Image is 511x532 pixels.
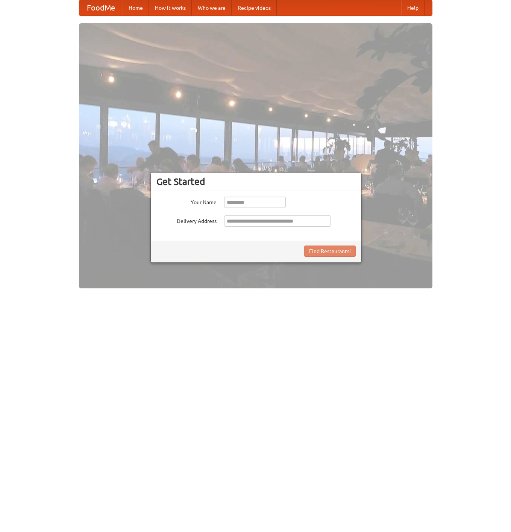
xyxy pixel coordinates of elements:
[232,0,277,15] a: Recipe videos
[304,246,356,257] button: Find Restaurants!
[401,0,425,15] a: Help
[192,0,232,15] a: Who we are
[156,215,217,225] label: Delivery Address
[79,0,123,15] a: FoodMe
[156,197,217,206] label: Your Name
[156,176,356,187] h3: Get Started
[123,0,149,15] a: Home
[149,0,192,15] a: How it works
